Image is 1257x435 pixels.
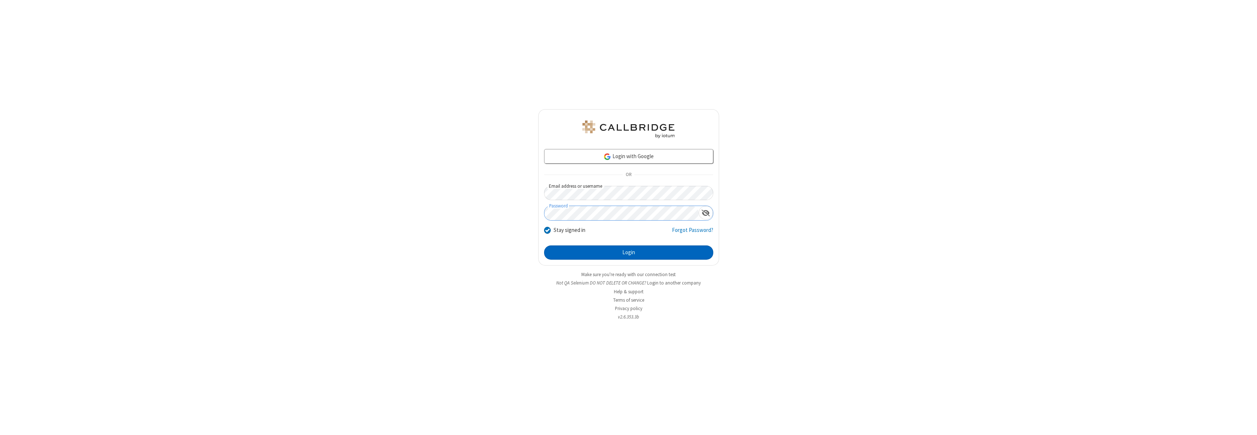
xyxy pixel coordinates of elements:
[538,279,719,286] li: Not QA Selenium DO NOT DELETE OR CHANGE?
[581,121,676,138] img: QA Selenium DO NOT DELETE OR CHANGE
[581,271,676,278] a: Make sure you're ready with our connection test
[647,279,701,286] button: Login to another company
[544,206,699,220] input: Password
[603,153,611,161] img: google-icon.png
[614,289,643,295] a: Help & support
[544,149,713,164] a: Login with Google
[623,170,634,180] span: OR
[613,297,644,303] a: Terms of service
[538,313,719,320] li: v2.6.353.3b
[1239,416,1252,430] iframe: Chat
[615,305,642,312] a: Privacy policy
[554,226,585,234] label: Stay signed in
[699,206,713,220] div: Show password
[672,226,713,240] a: Forgot Password?
[544,245,713,260] button: Login
[544,186,713,200] input: Email address or username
